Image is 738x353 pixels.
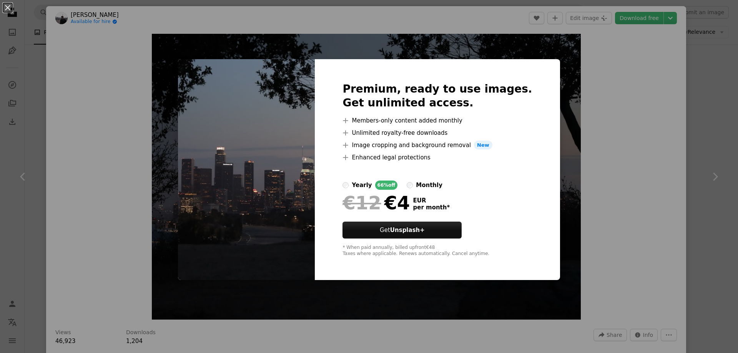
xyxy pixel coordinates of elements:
[342,193,410,213] div: €4
[352,181,372,190] div: yearly
[342,193,381,213] span: €12
[342,222,462,239] button: GetUnsplash+
[407,182,413,188] input: monthly
[342,116,532,125] li: Members-only content added monthly
[342,128,532,138] li: Unlimited royalty-free downloads
[413,197,450,204] span: EUR
[342,182,349,188] input: yearly66%off
[342,141,532,150] li: Image cropping and background removal
[390,227,425,234] strong: Unsplash+
[178,59,315,280] img: photo-1631473121056-34bbec0dfb3b
[375,181,398,190] div: 66% off
[342,153,532,162] li: Enhanced legal protections
[474,141,492,150] span: New
[342,82,532,110] h2: Premium, ready to use images. Get unlimited access.
[416,181,442,190] div: monthly
[413,204,450,211] span: per month *
[342,245,532,257] div: * When paid annually, billed upfront €48 Taxes where applicable. Renews automatically. Cancel any...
